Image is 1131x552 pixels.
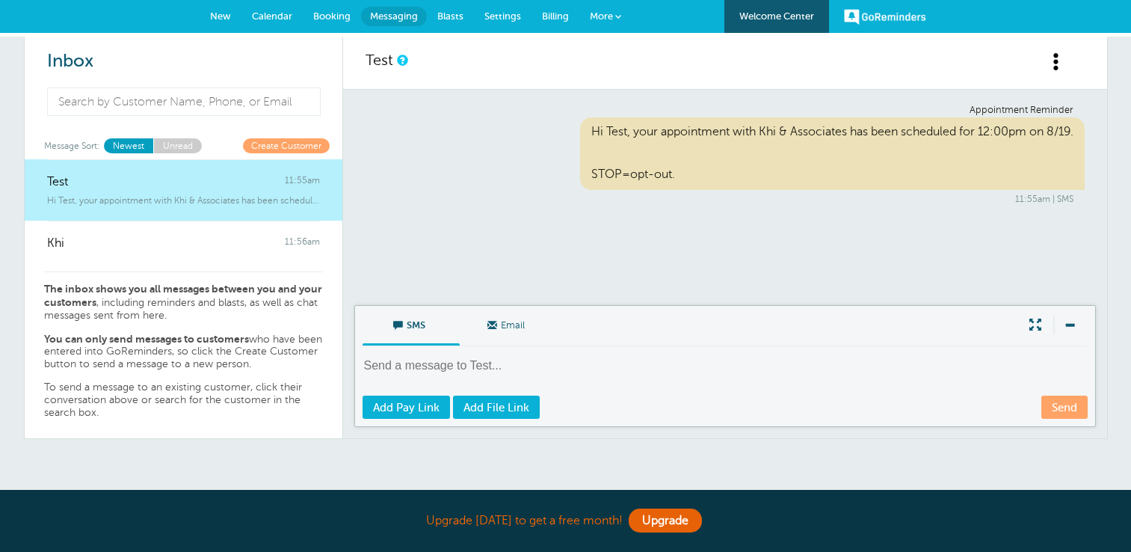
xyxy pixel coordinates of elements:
span: Settings [484,10,521,22]
a: Add File Link [453,396,540,419]
span: Calendar [252,10,292,22]
span: Messaging [370,10,418,22]
div: Upgrade [DATE] to get a free month! [192,505,940,537]
div: 11:55am | SMS [377,194,1073,204]
span: More [590,10,613,22]
span: Billing [542,10,569,22]
a: Upgrade [629,509,702,533]
a: Khi 11:56am [25,221,342,272]
span: Khi [47,236,64,251]
div: Appointment Reminder [377,105,1073,116]
a: Messaging [361,7,427,26]
a: Unread [153,138,202,153]
span: Message Sort: [44,138,100,153]
a: This is a history of all communications between GoReminders and your customer. [397,55,406,65]
span: Email [471,306,546,342]
span: Add Pay Link [373,402,440,414]
p: To send a message to an existing customer, click their conversation above or search for the custo... [44,381,323,419]
a: Create Customer [243,138,330,153]
h2: Inbox [47,51,320,73]
strong: You can only send messages to customers [44,333,249,345]
span: Blasts [437,10,463,22]
a: Send [1041,396,1088,419]
span: SMS [374,306,449,342]
a: Test 11:55am Hi Test, your appointment with Khi & Associates has been scheduled for 12:0 [25,159,342,221]
strong: The inbox shows you all messages between you and your customers [44,283,322,308]
span: 11:56am [285,236,320,251]
span: New [210,10,231,22]
div: Hi Test, your appointment with Khi & Associates has been scheduled for 12:00pm on 8/19. STOP=opt-... [580,117,1085,190]
span: Booking [313,10,351,22]
a: Newest [104,138,153,153]
input: Search by Customer Name, Phone, or Email [47,88,321,116]
p: , including reminders and blasts, as well as chat messages sent from here. [44,283,323,322]
span: 11:55am [285,175,320,189]
span: Add File Link [463,402,529,414]
span: Test [47,175,68,189]
a: Add Pay Link [363,396,450,419]
span: Hi Test, your appointment with Khi & Associates has been scheduled for 12:0 [47,195,320,206]
a: Test [366,52,393,69]
p: who have been entered into GoReminders, so click the Create Customer button to send a message to ... [44,333,323,371]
